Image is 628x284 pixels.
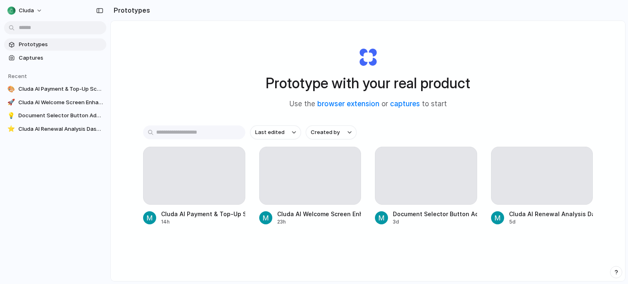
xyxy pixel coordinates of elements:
a: Document Selector Button Addition3d [375,147,477,226]
button: Last edited [250,125,301,139]
span: Prototypes [19,40,103,49]
div: Cluda AI Renewal Analysis Dashboard [509,210,593,218]
span: Created by [311,128,340,136]
span: Document Selector Button Addition [18,112,103,120]
a: Cluda AI Renewal Analysis Dashboard5d [491,147,593,226]
span: Recent [8,73,27,79]
a: Cluda AI Welcome Screen Enhancements23h [259,147,361,226]
span: cluda [19,7,34,15]
a: captures [390,100,420,108]
div: 🚀 [7,98,15,107]
a: browser extension [317,100,379,108]
a: 🎨Cluda AI Payment & Top-Up Screen [4,83,106,95]
button: cluda [4,4,47,17]
h1: Prototype with your real product [266,72,470,94]
span: Cluda AI Renewal Analysis Dashboard [18,125,103,133]
div: 3d [393,218,477,226]
div: 5d [509,218,593,226]
div: Cluda AI Welcome Screen Enhancements [277,210,361,218]
span: Last edited [255,128,285,136]
h2: Prototypes [110,5,150,15]
span: Cluda AI Welcome Screen Enhancements [18,98,103,107]
button: Created by [306,125,357,139]
a: Prototypes [4,38,106,51]
div: Document Selector Button Addition [393,210,477,218]
div: ⭐ [7,125,15,133]
a: Cluda AI Payment & Top-Up Screen14h [143,147,245,226]
div: 🎨 [7,85,15,93]
div: 💡 [7,112,15,120]
span: Use the or to start [289,99,447,110]
div: 23h [277,218,361,226]
div: 14h [161,218,245,226]
a: ⭐Cluda AI Renewal Analysis Dashboard [4,123,106,135]
div: Cluda AI Payment & Top-Up Screen [161,210,245,218]
span: Captures [19,54,103,62]
a: 🚀Cluda AI Welcome Screen Enhancements [4,96,106,109]
a: 💡Document Selector Button Addition [4,110,106,122]
span: Cluda AI Payment & Top-Up Screen [18,85,103,93]
a: Captures [4,52,106,64]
